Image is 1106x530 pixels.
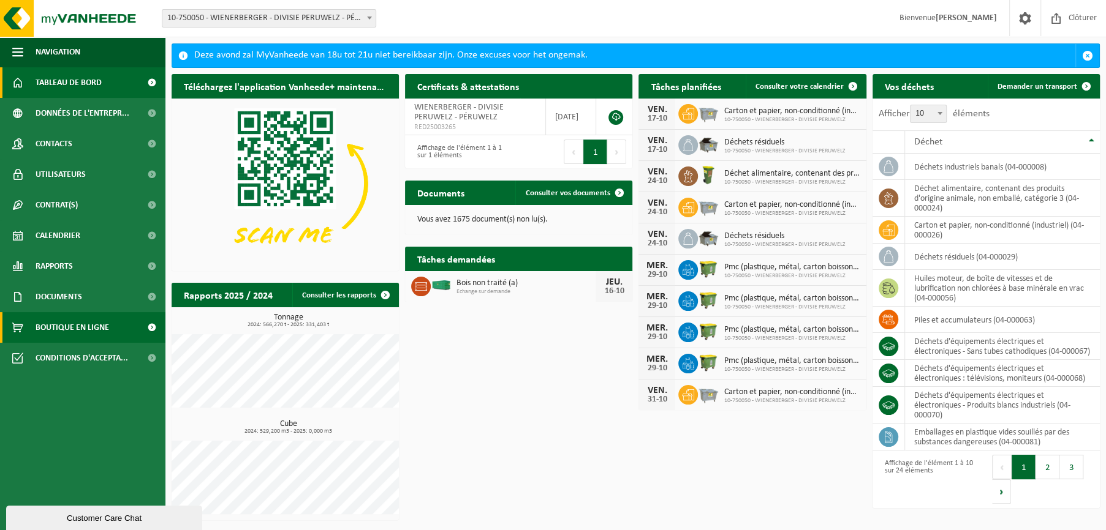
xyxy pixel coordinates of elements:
span: Calendrier [36,220,80,251]
button: 2 [1036,455,1059,479]
span: Pmc (plastique, métal, carton boisson) (industriel) [724,356,860,366]
h3: Cube [178,420,399,435]
span: Boutique en ligne [36,312,109,343]
div: MER. [645,323,669,333]
h2: Téléchargez l'application Vanheede+ maintenant! [172,74,399,98]
button: 1 [583,140,607,164]
span: Bois non traité (a) [456,278,596,288]
button: Next [992,479,1011,504]
span: 10-750050 - WIENERBERGER - DIVISIE PERUWELZ [724,397,860,405]
div: VEN. [645,136,669,146]
span: Tableau de bord [36,67,102,98]
img: WB-1100-HPE-GN-50 [698,258,719,279]
span: 10-750050 - WIENERBERGER - DIVISIE PERUWELZ [724,304,860,311]
img: WB-1100-HPE-GN-50 [698,352,719,373]
img: WB-0060-HPE-GN-50 [698,165,719,185]
span: Carton et papier, non-conditionné (industriel) [724,387,860,397]
div: 24-10 [645,177,669,185]
a: Demander un transport [988,74,1099,99]
button: Previous [564,140,583,164]
h2: Documents [405,181,477,204]
div: 29-10 [645,333,669,342]
span: Navigation [36,37,80,67]
span: Conditions d'accepta... [36,343,128,373]
div: MER. [645,354,669,364]
span: 10-750050 - WIENERBERGER - DIVISIE PERUWELZ [724,147,845,155]
h2: Certificats & attestations [405,74,531,98]
div: MER. [645,292,669,302]
div: VEN. [645,386,669,395]
span: 10 [911,105,946,122]
span: Demander un transport [998,83,1077,91]
td: carton et papier, non-conditionné (industriel) (04-000026) [905,217,1100,244]
div: VEN. [645,230,669,239]
td: déchets d'équipements électriques et électroniques - Sans tubes cathodiques (04-000067) [905,333,1100,360]
span: Pmc (plastique, métal, carton boisson) (industriel) [724,263,860,272]
span: RED25003265 [414,122,536,132]
span: 10-750050 - WIENERBERGER - DIVISIE PERUWELZ [724,210,860,217]
td: emballages en plastique vides souillés par des substances dangereuses (04-000081) [905,424,1100,450]
a: Consulter les rapports [292,283,398,307]
span: 10-750050 - WIENERBERGER - DIVISIE PERUWELZ [724,179,860,186]
span: Utilisateurs [36,159,86,190]
span: 10-750050 - WIENERBERGER - DIVISIE PERUWELZ - PÉRUWELZ [162,9,376,28]
img: WB-2500-GAL-GY-01 [698,383,719,404]
span: Déchet alimentaire, contenant des produits d'origine animale, non emballé, catég... [724,169,860,179]
button: 3 [1059,455,1083,479]
img: WB-1100-HPE-GN-50 [698,321,719,342]
img: WB-2500-GAL-GY-01 [698,102,719,123]
span: 10-750050 - WIENERBERGER - DIVISIE PERUWELZ [724,116,860,124]
img: WB-5000-GAL-GY-01 [698,133,719,154]
td: [DATE] [546,99,596,135]
div: VEN. [645,167,669,177]
span: Contacts [36,129,72,159]
a: Consulter votre calendrier [746,74,865,99]
span: Pmc (plastique, métal, carton boisson) (industriel) [724,294,860,304]
span: Données de l'entrepr... [36,98,129,129]
img: HK-XC-40-GN-00 [431,280,452,291]
div: MER. [645,261,669,271]
span: Rapports [36,251,73,282]
div: VEN. [645,198,669,208]
span: 10-750050 - WIENERBERGER - DIVISIE PERUWELZ [724,335,860,342]
td: huiles moteur, de boîte de vitesses et de lubrification non chlorées à base minérale en vrac (04-... [905,270,1100,307]
div: 24-10 [645,208,669,217]
span: 2024: 529,200 m3 - 2025: 0,000 m3 [178,428,399,435]
div: 16-10 [602,287,626,296]
button: 1 [1012,455,1036,479]
img: WB-1100-HPE-GN-50 [698,289,719,310]
h2: Vos déchets [873,74,946,98]
span: Carton et papier, non-conditionné (industriel) [724,106,860,116]
div: 17-10 [645,146,669,154]
span: Déchets résiduels [724,138,845,147]
div: Deze avond zal MyVanheede van 18u tot 21u niet bereikbaar zijn. Onze excuses voor het ongemak. [194,44,1075,67]
h3: Tonnage [178,313,399,328]
td: déchets résiduels (04-000029) [905,244,1100,270]
img: Download de VHEPlus App [172,99,399,269]
img: WB-5000-GAL-GY-01 [698,227,719,248]
div: 17-10 [645,114,669,123]
a: Consulter vos documents [515,181,631,205]
div: Affichage de l'élément 1 à 10 sur 24 éléments [879,453,980,505]
div: VEN. [645,105,669,114]
td: déchets d'équipements électriques et électroniques : télévisions, moniteurs (04-000068) [905,360,1100,387]
span: 2024: 566,270 t - 2025: 331,403 t [178,322,399,328]
img: WB-2500-GAL-GY-01 [698,196,719,217]
span: Déchets résiduels [724,231,845,241]
span: Consulter vos documents [525,189,610,197]
div: 29-10 [645,364,669,373]
span: 10-750050 - WIENERBERGER - DIVISIE PERUWELZ [724,272,860,280]
span: Documents [36,282,82,312]
button: Previous [992,455,1012,479]
span: Consulter votre calendrier [756,83,844,91]
span: WIENERBERGER - DIVISIE PERUWELZ - PÉRUWELZ [414,103,504,122]
div: 29-10 [645,302,669,310]
div: 29-10 [645,271,669,279]
td: déchets industriels banals (04-000008) [905,154,1100,180]
div: Affichage de l'élément 1 à 1 sur 1 éléments [411,138,513,165]
label: Afficher éléments [879,109,990,119]
div: JEU. [602,277,626,287]
span: Pmc (plastique, métal, carton boisson) (industriel) [724,325,860,335]
h2: Rapports 2025 / 2024 [172,283,285,307]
